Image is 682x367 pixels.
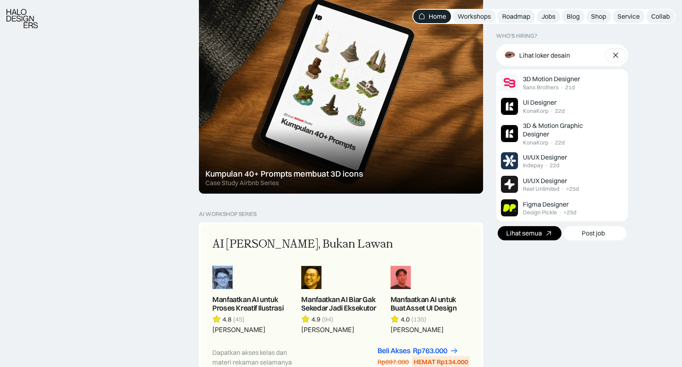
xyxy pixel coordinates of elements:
div: 3D Motion Designer [523,75,580,83]
div: Rp897.000 [378,358,409,366]
img: Job Image [501,98,518,115]
a: Blog [562,10,585,23]
div: · [545,162,548,169]
div: Lihat loker desain [519,51,570,59]
div: UI/UX Designer [523,176,567,185]
div: Sans Brothers [523,84,559,91]
div: WHO’S HIRING? [496,32,537,39]
div: Design Pickle [523,209,557,216]
div: 3D & Motion Graphic Designer [523,121,606,138]
img: Job Image [501,152,518,169]
div: Beli Akses [378,347,410,355]
a: Job ImageUI/UX DesignerReel Unlimited·>25d [498,173,626,196]
a: Collab [646,10,675,23]
div: >25d [563,209,576,216]
div: · [550,108,553,114]
div: UI/UX Designer [523,153,567,161]
div: KonaKorp [523,139,548,146]
img: Job Image [501,74,518,91]
a: Job ImageFigma DesignerDesign Pickle·>25d [498,196,626,220]
div: 22d [555,139,565,146]
a: Job ImageUI DesignerKonaKorp·22d [498,95,626,118]
div: Service [617,12,640,21]
a: Service [613,10,645,23]
div: Shop [591,12,606,21]
div: 22d [550,162,559,169]
img: Job Image [501,125,518,142]
div: AI Workshop Series [199,211,257,218]
a: Beli AksesRp763.000 [378,347,458,355]
div: UI Designer [523,98,557,107]
a: Roadmap [497,10,535,23]
div: · [560,84,563,91]
div: 22d [555,108,565,114]
div: Post job [582,229,605,237]
div: HEMAT Rp134.000 [414,358,468,366]
div: · [550,139,553,146]
div: AI [PERSON_NAME], Bukan Lawan [212,236,393,253]
div: · [561,186,564,192]
a: Lihat semua [498,226,561,240]
div: Blog [567,12,580,21]
a: Job Image3D Motion DesignerSans Brothers·21d [498,71,626,95]
div: Figma Designer [523,200,569,208]
a: Job ImageUI/UX DesignerIndepay·22d [498,149,626,173]
div: Indepay [523,162,543,169]
div: Workshops [458,12,491,21]
div: Home [429,12,446,21]
a: Post job [563,226,627,240]
a: Shop [586,10,611,23]
div: KonaKorp [523,108,548,114]
div: 21d [565,84,575,91]
div: Jobs [542,12,555,21]
div: Lihat semua [506,229,542,237]
div: Collab [651,12,670,21]
div: >25d [566,186,579,192]
a: Job Image3D & Motion Graphic DesignerKonaKorp·22d [498,118,626,149]
img: Job Image [501,199,518,216]
div: Reel Unlimited [523,186,559,192]
a: Workshops [453,10,496,23]
img: Job Image [501,176,518,193]
a: Home [413,10,451,23]
div: Rp763.000 [413,347,447,355]
a: Jobs [537,10,560,23]
div: Roadmap [502,12,530,21]
div: Dapatkan akses kelas dan materi rekaman selamanya [212,348,304,367]
div: · [559,209,562,216]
